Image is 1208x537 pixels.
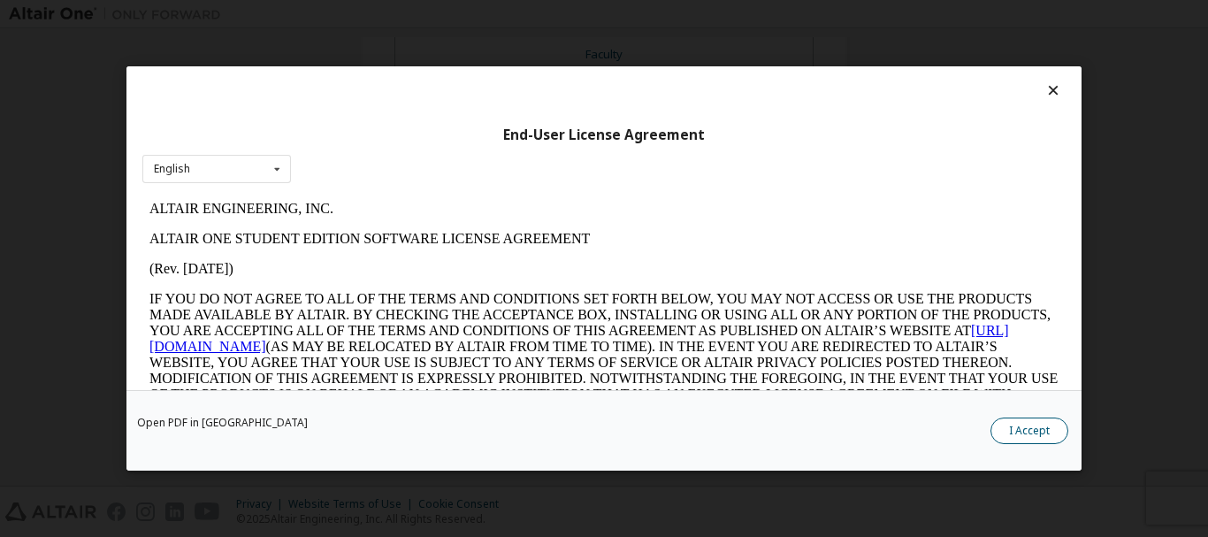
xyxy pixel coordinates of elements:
p: (Rev. [DATE]) [7,67,916,83]
p: ALTAIR ENGINEERING, INC. [7,7,916,23]
button: I Accept [990,418,1068,444]
a: [URL][DOMAIN_NAME] [7,129,867,160]
p: IF YOU DO NOT AGREE TO ALL OF THE TERMS AND CONDITIONS SET FORTH BELOW, YOU MAY NOT ACCESS OR USE... [7,97,916,225]
div: End-User License Agreement [142,127,1066,144]
a: Open PDF in [GEOGRAPHIC_DATA] [137,418,308,428]
p: ALTAIR ONE STUDENT EDITION SOFTWARE LICENSE AGREEMENT [7,37,916,53]
p: This Altair One Student Edition Software License Agreement (“Agreement”) is between Altair Engine... [7,239,916,303]
div: English [154,164,190,174]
